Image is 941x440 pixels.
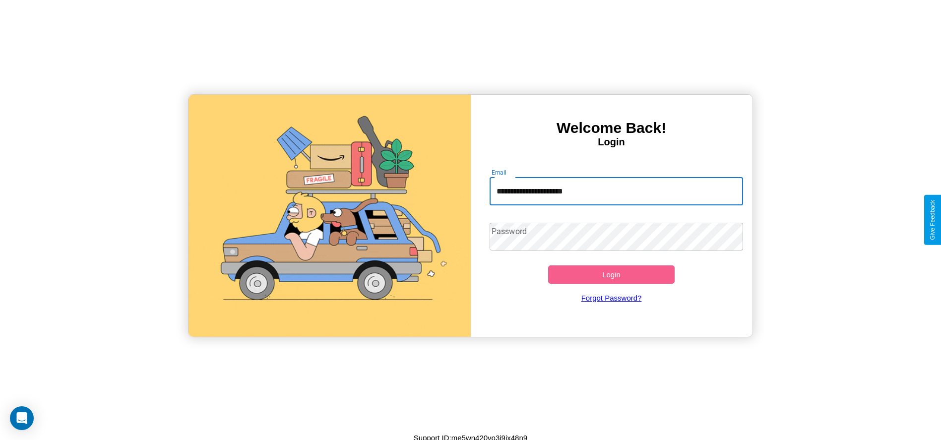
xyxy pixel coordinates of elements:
button: Login [548,265,675,284]
div: Open Intercom Messenger [10,406,34,430]
h4: Login [471,136,753,148]
label: Email [492,168,507,177]
img: gif [188,95,470,337]
h3: Welcome Back! [471,120,753,136]
div: Give Feedback [929,200,936,240]
a: Forgot Password? [485,284,738,312]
